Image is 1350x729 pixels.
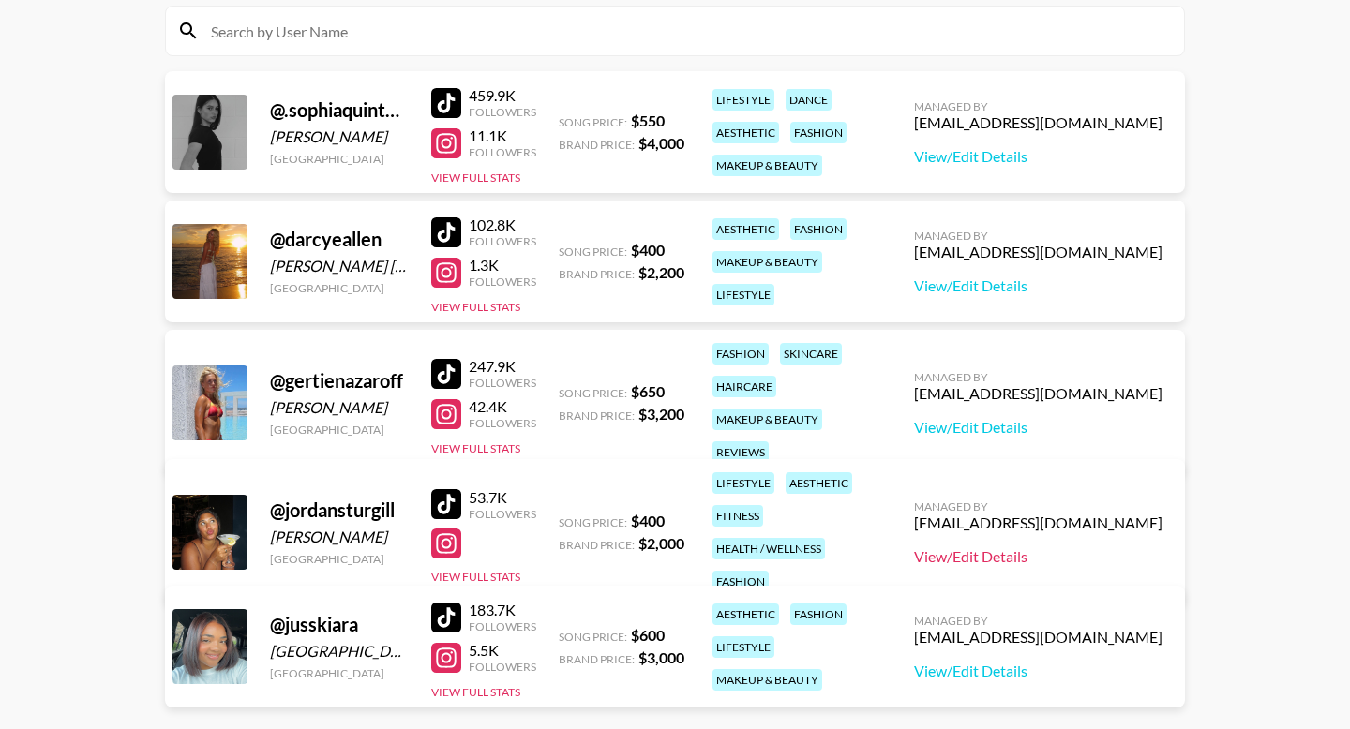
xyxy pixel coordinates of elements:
div: Followers [469,105,536,119]
div: 53.7K [469,488,536,507]
strong: $ 4,000 [638,134,684,152]
div: [EMAIL_ADDRESS][DOMAIN_NAME] [914,513,1162,532]
div: @ .sophiaquintero [270,98,409,122]
div: fashion [790,122,847,143]
span: Song Price: [559,245,627,259]
div: lifestyle [712,89,774,111]
div: skincare [780,343,842,364]
div: Followers [469,376,536,390]
div: [EMAIL_ADDRESS][DOMAIN_NAME] [914,243,1162,261]
strong: $ 650 [631,382,665,400]
span: Brand Price: [559,138,635,152]
div: Followers [469,275,536,289]
button: View Full Stats [431,685,520,699]
button: View Full Stats [431,570,520,584]
div: 459.9K [469,86,536,105]
div: Managed By [914,499,1162,513]
div: reviews [712,441,769,463]
a: View/Edit Details [914,147,1162,166]
div: lifestyle [712,284,774,305]
div: fashion [712,571,769,592]
div: aesthetic [712,218,779,240]
div: Followers [469,619,536,633]
div: Managed By [914,614,1162,628]
span: Song Price: [559,386,627,400]
div: Followers [469,145,536,159]
div: 102.8K [469,216,536,234]
div: [GEOGRAPHIC_DATA] [270,423,409,437]
div: makeup & beauty [712,409,822,430]
div: health / wellness [712,538,825,559]
div: @ gertienazaroff [270,369,409,393]
div: [GEOGRAPHIC_DATA] [270,666,409,680]
div: [PERSON_NAME] [270,398,409,417]
div: [PERSON_NAME] [PERSON_NAME] [270,257,409,275]
div: Managed By [914,229,1162,243]
span: Song Price: [559,630,627,644]
div: makeup & beauty [712,669,822,691]
span: Brand Price: [559,652,635,666]
div: fashion [790,603,847,625]
span: Song Price: [559,515,627,529]
span: Brand Price: [559,267,635,281]
div: Followers [469,660,536,674]
div: aesthetic [712,603,779,625]
div: [GEOGRAPHIC_DATA] [270,152,409,166]
div: fashion [712,343,769,364]
div: Managed By [914,370,1162,384]
strong: $ 400 [631,241,665,259]
strong: $ 600 [631,626,665,644]
span: Brand Price: [559,538,635,552]
div: fashion [790,218,847,240]
div: Managed By [914,99,1162,113]
div: 5.5K [469,641,536,660]
div: Followers [469,416,536,430]
div: makeup & beauty [712,251,822,273]
div: [EMAIL_ADDRESS][DOMAIN_NAME] [914,113,1162,132]
div: lifestyle [712,472,774,494]
div: [GEOGRAPHIC_DATA] [270,281,409,295]
div: 183.7K [469,601,536,619]
div: aesthetic [786,472,852,494]
div: [GEOGRAPHIC_DATA] [270,552,409,566]
div: makeup & beauty [712,155,822,176]
a: View/Edit Details [914,547,1162,566]
div: [EMAIL_ADDRESS][DOMAIN_NAME] [914,628,1162,647]
div: aesthetic [712,122,779,143]
strong: $ 2,200 [638,263,684,281]
div: [PERSON_NAME] [270,127,409,146]
span: Song Price: [559,115,627,129]
strong: $ 3,200 [638,405,684,423]
span: Brand Price: [559,409,635,423]
div: fitness [712,505,763,527]
div: [PERSON_NAME] [270,528,409,546]
div: @ jordansturgill [270,498,409,522]
input: Search by User Name [200,16,1173,46]
button: View Full Stats [431,300,520,314]
div: @ darcyeallen [270,228,409,251]
div: [GEOGRAPHIC_DATA] [270,642,409,661]
div: lifestyle [712,636,774,658]
div: haircare [712,376,776,397]
div: 42.4K [469,397,536,416]
strong: $ 3,000 [638,648,684,666]
div: Followers [469,507,536,521]
div: 11.1K [469,126,536,145]
div: 1.3K [469,256,536,275]
div: dance [786,89,832,111]
div: Followers [469,234,536,248]
strong: $ 2,000 [638,534,684,552]
div: [EMAIL_ADDRESS][DOMAIN_NAME] [914,384,1162,403]
div: 247.9K [469,357,536,376]
button: View Full Stats [431,171,520,185]
div: @ jusskiara [270,613,409,636]
strong: $ 400 [631,512,665,529]
a: View/Edit Details [914,418,1162,437]
a: View/Edit Details [914,662,1162,680]
a: View/Edit Details [914,276,1162,295]
button: View Full Stats [431,441,520,455]
strong: $ 550 [631,112,665,129]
